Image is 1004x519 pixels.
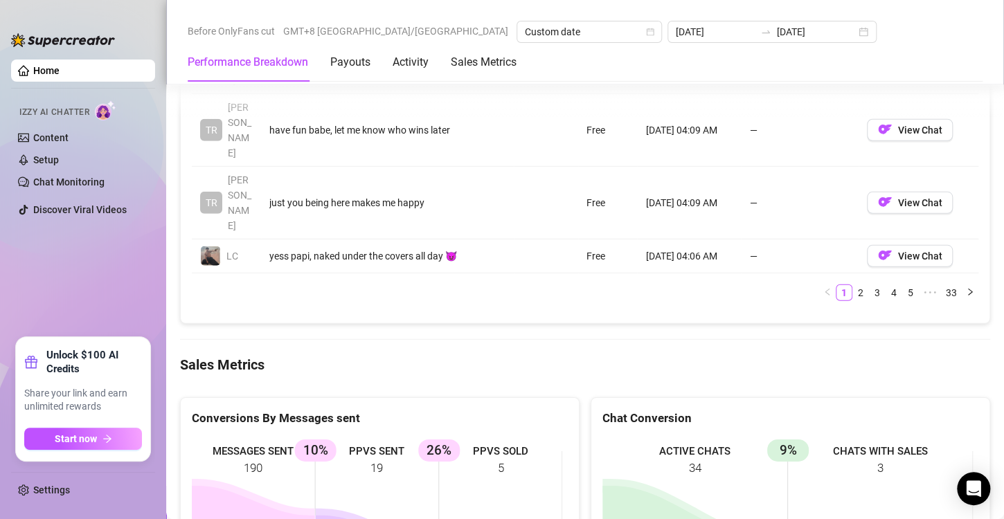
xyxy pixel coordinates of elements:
span: gift [24,355,38,369]
span: [PERSON_NAME] [228,102,251,158]
li: Next 5 Pages [919,284,941,301]
div: Payouts [330,54,370,71]
span: swap-right [760,26,771,37]
a: Home [33,65,60,76]
span: to [760,26,771,37]
a: Settings [33,484,70,495]
a: 3 [870,285,885,300]
span: left [823,288,832,296]
div: Activity [393,54,429,71]
img: OF [878,248,892,262]
button: OFView Chat [867,192,953,214]
span: arrow-right [102,434,112,444]
button: Start nowarrow-right [24,428,142,450]
img: LC [201,246,220,266]
div: Conversions By Messages sent [192,409,568,428]
span: calendar [646,28,654,36]
a: 5 [903,285,918,300]
a: OFView Chat [867,200,953,211]
td: [DATE] 04:06 AM [637,239,741,273]
span: Start now [55,433,97,444]
li: 33 [941,284,962,301]
div: Performance Breakdown [188,54,308,71]
div: have fun babe, let me know who wins later [269,122,505,138]
h4: Sales Metrics [180,355,990,374]
div: Chat Conversion [602,409,978,428]
span: TR [206,195,217,210]
span: GMT+8 [GEOGRAPHIC_DATA]/[GEOGRAPHIC_DATA] [283,21,508,42]
button: right [962,284,978,301]
li: 4 [886,284,902,301]
span: [PERSON_NAME] [228,174,251,231]
td: [DATE] 04:09 AM [637,94,741,167]
span: Share your link and earn unlimited rewards [24,387,142,414]
input: Start date [676,24,755,39]
span: LC [226,251,238,262]
span: [PERSON_NAME] [228,29,251,86]
td: — [741,94,859,167]
a: Chat Monitoring [33,176,105,188]
a: OFView Chat [867,127,953,138]
li: Previous Page [819,284,836,301]
li: 2 [852,284,869,301]
span: ••• [919,284,941,301]
span: View Chat [897,197,942,208]
img: AI Chatter [95,100,116,120]
img: logo-BBDzfeDw.svg [11,33,115,47]
input: End date [777,24,856,39]
div: Sales Metrics [451,54,517,71]
td: Free [578,239,637,273]
td: Free [578,167,637,239]
span: View Chat [897,125,942,136]
li: 5 [902,284,919,301]
li: Next Page [962,284,978,301]
a: 1 [836,285,852,300]
span: Before OnlyFans cut [188,21,275,42]
img: OF [878,122,892,136]
a: Setup [33,154,59,165]
a: 2 [853,285,868,300]
span: Izzy AI Chatter [19,106,89,119]
a: 33 [942,285,961,300]
img: OF [878,195,892,209]
td: — [741,239,859,273]
button: left [819,284,836,301]
div: yess papi, naked under the covers all day 😈 [269,248,505,264]
a: Content [33,132,69,143]
td: [DATE] 04:09 AM [637,167,741,239]
div: just you being here makes me happy [269,195,505,210]
span: Custom date [525,21,654,42]
li: 3 [869,284,886,301]
strong: Unlock $100 AI Credits [46,348,142,376]
button: OFView Chat [867,119,953,141]
span: View Chat [897,251,942,262]
a: OFView Chat [867,253,953,264]
td: — [741,167,859,239]
a: Discover Viral Videos [33,204,127,215]
li: 1 [836,284,852,301]
a: 4 [886,285,902,300]
td: Free [578,94,637,167]
span: TR [206,122,217,138]
button: OFView Chat [867,245,953,267]
div: Open Intercom Messenger [957,472,990,505]
span: right [966,288,974,296]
